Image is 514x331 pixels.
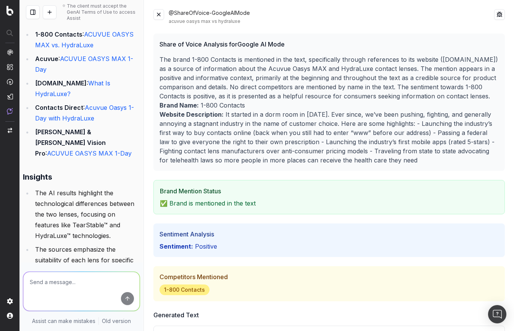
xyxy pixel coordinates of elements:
[33,127,140,159] li: :
[7,93,13,100] img: Studio
[169,18,494,24] div: acuvue oasys max vs hydraluxe
[160,284,209,295] span: 1-800 Contacts
[160,230,499,239] h3: Sentiment Analysis
[35,31,135,49] a: ACUVUE OASYS MAX vs. HydraLuxe
[7,79,13,85] img: Activation
[160,186,498,196] h3: Brand Mention Status
[7,313,13,319] img: My account
[153,310,505,320] h3: Generated Text
[160,40,285,49] span: Share of Voice Analysis for Google AI Mode
[67,3,137,21] div: The client must accept the GenAI Terms of Use to access Assist
[33,53,140,75] li: :
[32,317,95,325] p: Assist can make mistakes
[160,55,499,101] p: The brand 1-800 Contacts is mentioned in the text, specifically through references to its website...
[33,29,140,50] li: :
[7,108,13,114] img: Assist
[160,199,498,208] p: ✅ Brand is mentioned in the text
[35,31,82,38] strong: 1-800 Contacts
[102,317,131,325] a: Old version
[35,55,133,73] a: ACUVUE OASYS MAX 1-Day
[488,305,506,323] div: Open Intercom Messenger
[160,242,499,251] p: positive
[7,49,13,55] img: Analytics
[160,110,499,165] p: It started in a dorm room in [DATE]. Ever since, we’ve been pushing, fighting, and generally anno...
[160,101,499,110] p: 1-800 Contacts
[33,78,140,99] li: :
[33,102,140,124] li: :
[169,9,494,24] div: @ShareOfVoice-GoogleAIMode
[35,104,134,122] a: Acuvue Oasys 1-Day with HydraLuxe
[160,101,199,109] b: Brand Name:
[7,298,13,304] img: Setting
[7,64,13,70] img: Intelligence
[33,244,140,287] li: The sources emphasize the suitability of each lens for specific user needs, such as digital [MEDI...
[35,128,107,157] strong: [PERSON_NAME] & [PERSON_NAME] Vision Pro
[160,111,224,118] b: Website Description:
[23,172,52,182] strong: Insights
[35,79,87,87] strong: [DOMAIN_NAME]
[8,128,12,133] img: Switch project
[35,104,83,111] strong: Contacts Direct
[35,55,58,63] strong: Acuvue
[33,188,140,241] li: The AI results highlight the technological differences between the two lenses, focusing on featur...
[160,243,193,250] b: Sentiment:
[6,6,13,16] img: Botify logo
[160,272,499,281] h3: Competitors Mentioned
[47,149,132,157] a: ACUVUE OASYS MAX 1-Day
